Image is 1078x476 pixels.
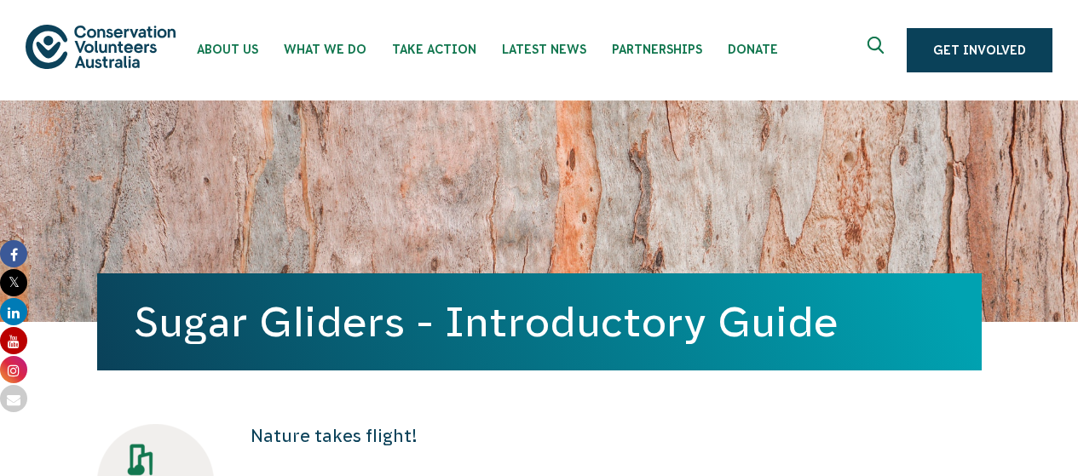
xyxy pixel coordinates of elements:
[907,28,1052,72] a: Get Involved
[728,43,778,56] span: Donate
[197,43,258,56] span: About Us
[26,25,176,68] img: logo.svg
[502,43,586,56] span: Latest News
[392,43,476,56] span: Take Action
[612,43,702,56] span: Partnerships
[857,30,898,71] button: Expand search box Close search box
[251,424,982,448] p: Nature takes flight!
[868,37,889,64] span: Expand search box
[284,43,366,56] span: What We Do
[135,299,944,345] h1: Sugar Gliders - Introductory Guide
